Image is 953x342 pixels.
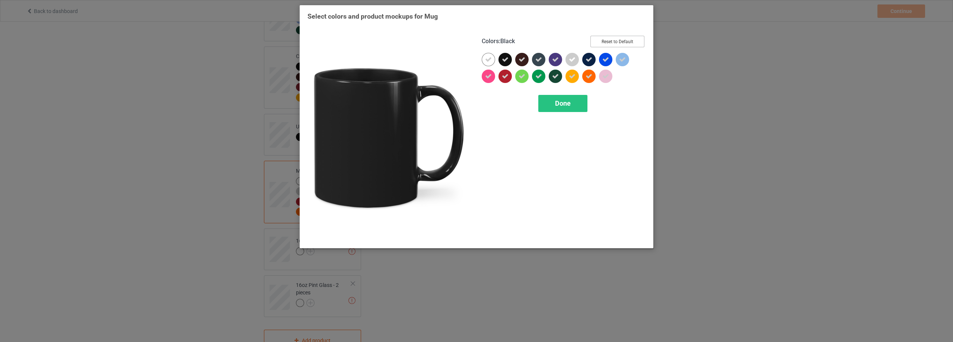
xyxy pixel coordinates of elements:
[482,38,515,45] h4: :
[555,99,571,107] span: Done
[482,38,499,45] span: Colors
[307,12,438,20] span: Select colors and product mockups for Mug
[590,36,644,47] button: Reset to Default
[307,36,471,240] img: regular.jpg
[500,38,515,45] span: Black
